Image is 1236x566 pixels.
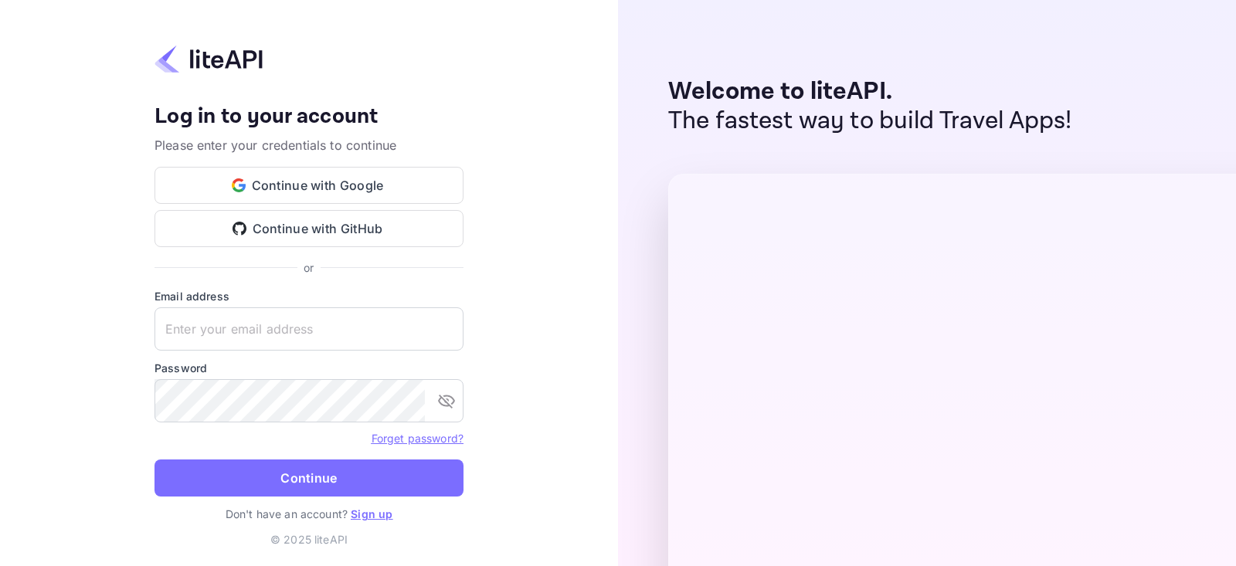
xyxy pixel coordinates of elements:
[154,307,463,351] input: Enter your email address
[304,259,314,276] p: or
[351,507,392,520] a: Sign up
[431,385,462,416] button: toggle password visibility
[154,136,463,154] p: Please enter your credentials to continue
[154,288,463,304] label: Email address
[668,77,1072,107] p: Welcome to liteAPI.
[154,360,463,376] label: Password
[372,430,463,446] a: Forget password?
[270,531,348,547] p: © 2025 liteAPI
[154,506,463,522] p: Don't have an account?
[154,210,463,247] button: Continue with GitHub
[154,103,463,130] h4: Log in to your account
[154,167,463,204] button: Continue with Google
[668,107,1072,136] p: The fastest way to build Travel Apps!
[372,432,463,445] a: Forget password?
[154,459,463,497] button: Continue
[154,44,263,74] img: liteapi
